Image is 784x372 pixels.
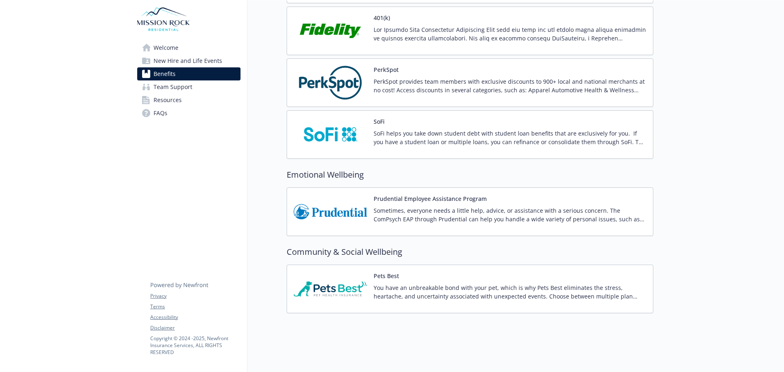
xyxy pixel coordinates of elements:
[150,314,240,321] a: Accessibility
[154,67,176,80] span: Benefits
[374,65,399,74] button: PerkSpot
[154,94,182,107] span: Resources
[287,169,653,181] h2: Emotional Wellbeing
[150,292,240,300] a: Privacy
[294,272,367,306] img: Pets Best Insurance Services carrier logo
[374,283,646,301] p: You have an unbreakable bond with your pet, which is why Pets Best eliminates the stress, heartac...
[154,54,222,67] span: New Hire and Life Events
[154,80,192,94] span: Team Support
[374,25,646,42] p: Lor Ipsumdo Sita Consectetur Adipiscing Elit sedd eiu temp inc utl etdolo magna aliqua enimadmin ...
[294,65,367,100] img: PerkSpot carrier logo
[374,194,487,203] button: Prudential Employee Assistance Program
[294,13,367,48] img: Fidelity Investments carrier logo
[150,303,240,310] a: Terms
[374,272,399,280] button: Pets Best
[150,335,240,356] p: Copyright © 2024 - 2025 , Newfront Insurance Services, ALL RIGHTS RESERVED
[374,206,646,223] p: Sometimes, everyone needs a little help, advice, or assistance with a serious concern. The ComPsy...
[294,117,367,152] img: SoFi carrier logo
[374,117,385,126] button: SoFi
[137,67,241,80] a: Benefits
[374,77,646,94] p: PerkSpot provides team members with exclusive discounts to 900+ local and national merchants at n...
[374,129,646,146] p: SoFi helps you take down student debt with student loan benefits that are exclusively for you. If...
[150,324,240,332] a: Disclaimer
[137,107,241,120] a: FAQs
[374,13,390,22] button: 401(k)
[294,194,367,229] img: Prudential Insurance Co of America carrier logo
[154,107,167,120] span: FAQs
[137,80,241,94] a: Team Support
[137,54,241,67] a: New Hire and Life Events
[137,94,241,107] a: Resources
[287,246,653,258] h2: Community & Social Wellbeing
[137,41,241,54] a: Welcome
[154,41,178,54] span: Welcome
